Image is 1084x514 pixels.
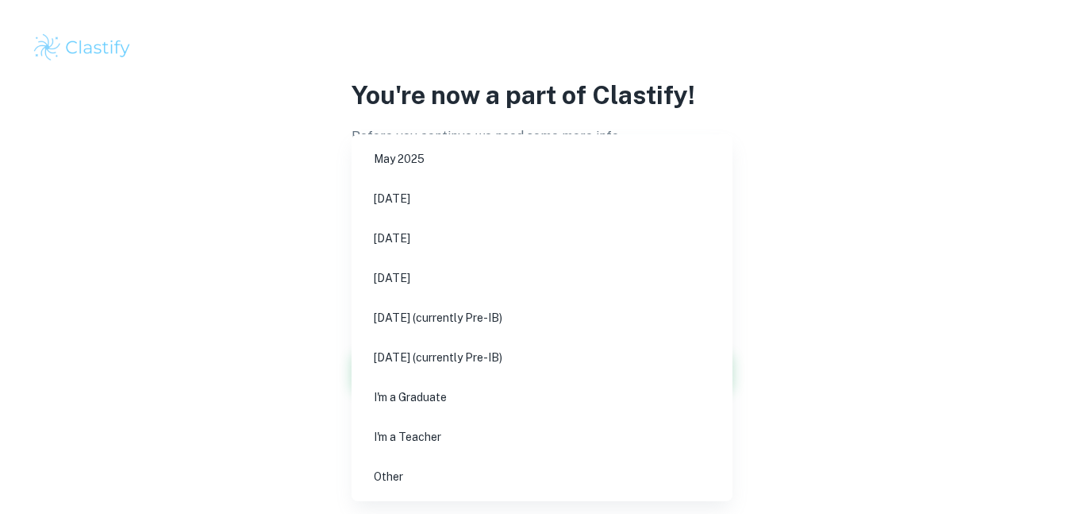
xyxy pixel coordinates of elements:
[358,260,726,296] li: [DATE]
[358,220,726,257] li: [DATE]
[358,379,726,415] li: I'm a Graduate
[358,339,726,376] li: [DATE] (currently Pre-IB)
[358,458,726,495] li: Other
[358,141,726,177] li: May 2025
[358,180,726,217] li: [DATE]
[358,300,726,336] li: [DATE] (currently Pre-IB)
[358,419,726,455] li: I'm a Teacher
